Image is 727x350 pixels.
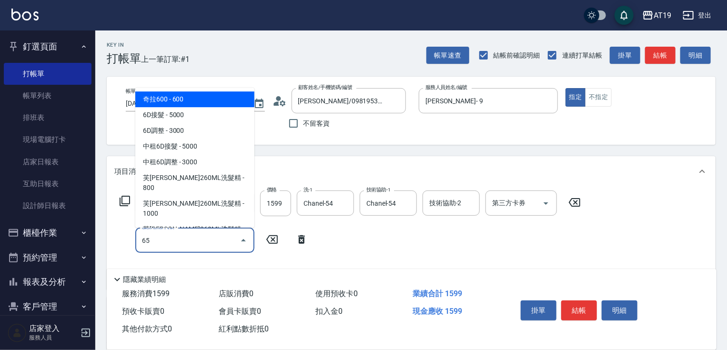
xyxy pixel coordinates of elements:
[236,233,251,248] button: Close
[219,324,269,333] span: 紅利點數折抵 0
[413,307,462,316] span: 現金應收 1599
[585,88,612,107] button: 不指定
[8,323,27,342] img: Person
[135,154,254,170] span: 中租6D調整 - 3000
[316,289,358,298] span: 使用預收卡 0
[538,196,554,211] button: Open
[4,195,91,217] a: 設計師日報表
[135,196,254,221] span: 芙[PERSON_NAME]260ML洗髮精 - 1000
[615,6,634,25] button: save
[425,84,467,91] label: 服務人員姓名/編號
[123,275,166,285] p: 隱藏業績明細
[29,333,78,342] p: 服務人員
[4,107,91,129] a: 排班表
[602,300,637,320] button: 明細
[107,156,716,187] div: 項目消費
[610,47,640,64] button: 掛單
[4,63,91,85] a: 打帳單
[219,307,261,316] span: 會員卡販賣 0
[135,123,254,139] span: 6D調整 - 3000
[680,47,711,64] button: 明細
[122,307,164,316] span: 預收卡販賣 0
[107,52,141,65] h3: 打帳單
[126,88,146,95] label: 帳單日期
[4,245,91,270] button: 預約管理
[122,289,170,298] span: 服務消費 1599
[638,6,675,25] button: AT19
[135,170,254,196] span: 芙[PERSON_NAME]260ML洗髮精 - 800
[4,270,91,294] button: 報表及分析
[561,300,597,320] button: 結帳
[645,47,676,64] button: 結帳
[107,42,141,48] h2: Key In
[4,34,91,59] button: 釘選頁面
[29,324,78,333] h5: 店家登入
[4,129,91,150] a: 現場電腦打卡
[303,119,330,129] span: 不留客資
[135,91,254,107] span: 奇拉600 - 600
[122,324,172,333] span: 其他付款方式 0
[4,151,91,173] a: 店家日報表
[4,85,91,107] a: 帳單列表
[303,186,313,193] label: 洗-1
[679,7,716,24] button: 登出
[135,107,254,123] span: 6D接髮 - 5000
[4,173,91,195] a: 互助日報表
[565,88,586,107] button: 指定
[366,186,391,193] label: 技術協助-1
[4,220,91,245] button: 櫃檯作業
[248,92,271,115] button: Choose date, selected date is 2025-10-05
[426,47,469,64] button: 帳單速查
[11,9,39,20] img: Logo
[126,96,244,111] input: YYYY/MM/DD hh:mm
[135,221,254,247] span: 芙[PERSON_NAME]260ML洗髮精 - 1000
[141,53,190,65] span: 上一筆訂單:#1
[4,294,91,319] button: 客戶管理
[114,167,143,177] p: 項目消費
[494,50,540,60] span: 結帳前確認明細
[219,289,253,298] span: 店販消費 0
[654,10,671,21] div: AT19
[521,300,556,320] button: 掛單
[135,139,254,154] span: 中租6D接髮 - 5000
[562,50,602,60] span: 連續打單結帳
[316,307,343,316] span: 扣入金 0
[413,289,462,298] span: 業績合計 1599
[267,186,277,193] label: 價格
[298,84,353,91] label: 顧客姓名/手機號碼/編號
